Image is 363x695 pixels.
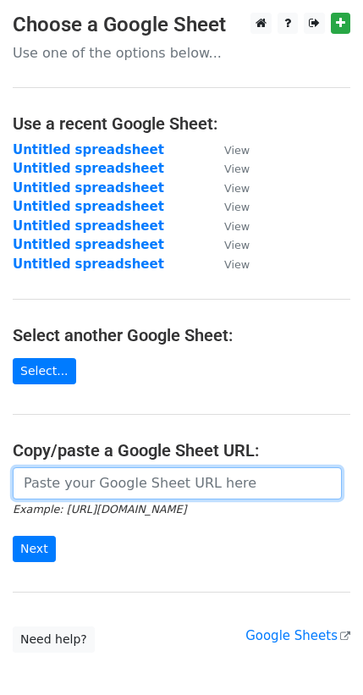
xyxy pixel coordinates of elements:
[13,467,342,499] input: Paste your Google Sheet URL here
[207,237,250,252] a: View
[13,440,350,461] h4: Copy/paste a Google Sheet URL:
[13,626,95,653] a: Need help?
[13,44,350,62] p: Use one of the options below...
[224,220,250,233] small: View
[13,13,350,37] h3: Choose a Google Sheet
[207,199,250,214] a: View
[13,536,56,562] input: Next
[13,180,164,196] a: Untitled spreadsheet
[13,142,164,157] a: Untitled spreadsheet
[13,161,164,176] a: Untitled spreadsheet
[13,256,164,272] a: Untitled spreadsheet
[224,144,250,157] small: View
[207,256,250,272] a: View
[13,199,164,214] a: Untitled spreadsheet
[13,358,76,384] a: Select...
[224,258,250,271] small: View
[13,113,350,134] h4: Use a recent Google Sheet:
[224,201,250,213] small: View
[207,142,250,157] a: View
[207,218,250,234] a: View
[13,237,164,252] a: Untitled spreadsheet
[207,180,250,196] a: View
[224,163,250,175] small: View
[224,182,250,195] small: View
[13,218,164,234] a: Untitled spreadsheet
[207,161,250,176] a: View
[245,628,350,643] a: Google Sheets
[13,503,186,516] small: Example: [URL][DOMAIN_NAME]
[278,614,363,695] iframe: Chat Widget
[224,239,250,251] small: View
[13,325,350,345] h4: Select another Google Sheet:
